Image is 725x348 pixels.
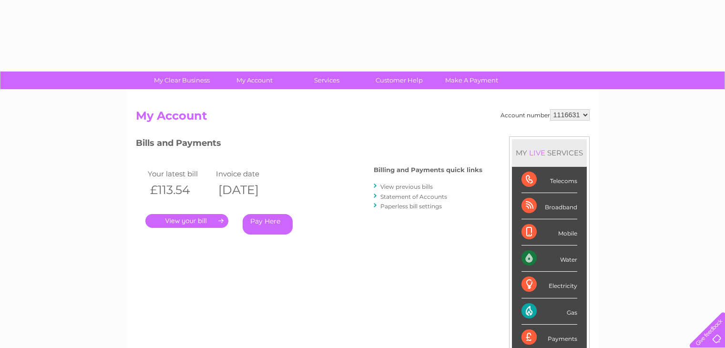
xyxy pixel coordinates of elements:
[145,180,214,200] th: £113.54
[215,72,294,89] a: My Account
[214,180,282,200] th: [DATE]
[287,72,366,89] a: Services
[214,167,282,180] td: Invoice date
[380,183,433,190] a: View previous bills
[136,109,590,127] h2: My Account
[380,193,447,200] a: Statement of Accounts
[521,272,577,298] div: Electricity
[145,167,214,180] td: Your latest bill
[521,193,577,219] div: Broadband
[374,166,482,174] h4: Billing and Payments quick links
[432,72,511,89] a: Make A Payment
[527,148,547,157] div: LIVE
[136,136,482,153] h3: Bills and Payments
[521,167,577,193] div: Telecoms
[521,219,577,246] div: Mobile
[360,72,439,89] a: Customer Help
[143,72,221,89] a: My Clear Business
[380,203,442,210] a: Paperless bill settings
[521,298,577,325] div: Gas
[243,214,293,235] a: Pay Here
[500,109,590,121] div: Account number
[145,214,228,228] a: .
[512,139,587,166] div: MY SERVICES
[521,246,577,272] div: Water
